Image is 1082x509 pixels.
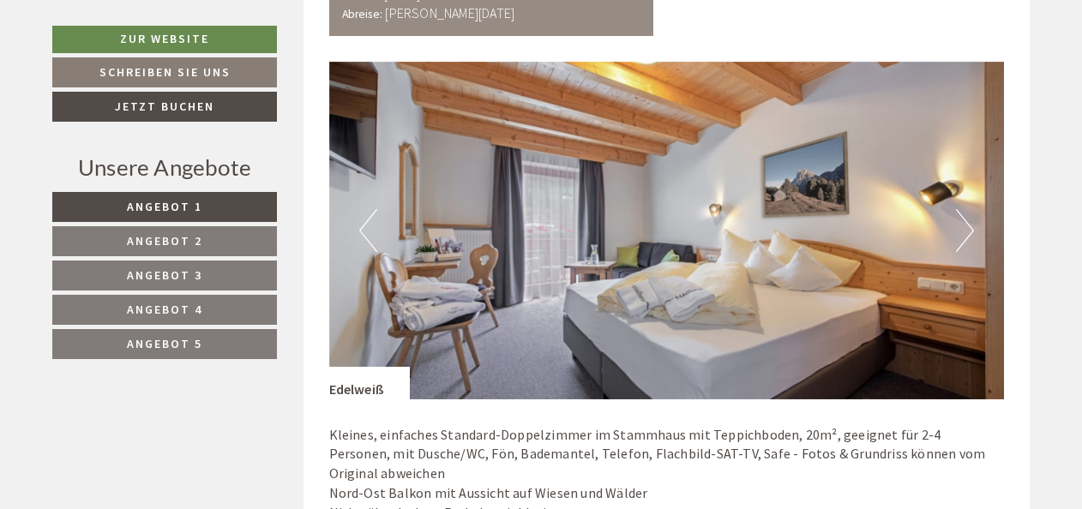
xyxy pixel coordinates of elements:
button: Previous [359,209,377,252]
small: 06:21 [27,84,272,96]
div: [GEOGRAPHIC_DATA] [27,51,272,64]
a: Zur Website [52,26,277,53]
span: Angebot 3 [127,267,202,283]
span: Angebot 5 [127,336,202,351]
small: Abreise: [342,7,383,21]
button: Senden [573,452,676,482]
div: Guten Tag, wie können wir Ihnen helfen? [14,47,280,99]
div: Edelweiß [329,367,411,399]
div: Unsere Angebote [52,152,277,183]
span: Angebot 4 [127,302,202,317]
div: [DATE] [306,14,369,43]
span: Angebot 1 [127,199,202,214]
span: Angebot 2 [127,233,202,249]
a: Jetzt buchen [52,92,277,122]
b: [PERSON_NAME][DATE] [385,4,514,21]
img: image [329,62,1005,399]
button: Next [956,209,974,252]
a: Schreiben Sie uns [52,57,277,87]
